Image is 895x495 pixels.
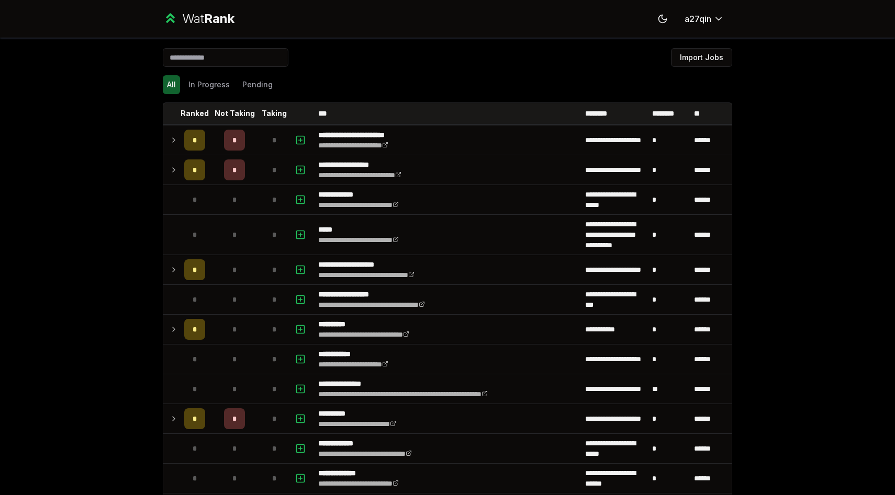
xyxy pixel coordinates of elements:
[163,10,234,27] a: WatRank
[671,48,732,67] button: Import Jobs
[238,75,277,94] button: Pending
[262,108,287,119] p: Taking
[184,75,234,94] button: In Progress
[182,10,234,27] div: Wat
[215,108,255,119] p: Not Taking
[204,11,234,26] span: Rank
[685,13,711,25] span: a27qin
[163,75,180,94] button: All
[181,108,209,119] p: Ranked
[676,9,732,28] button: a27qin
